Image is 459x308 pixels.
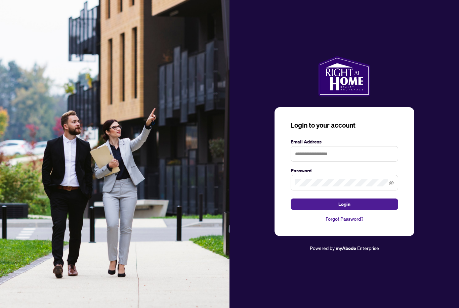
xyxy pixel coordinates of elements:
[291,167,398,174] label: Password
[291,121,398,130] h3: Login to your account
[357,245,379,251] span: Enterprise
[291,199,398,210] button: Login
[291,215,398,223] a: Forgot Password?
[338,199,350,210] span: Login
[389,180,394,185] span: eye-invisible
[310,245,335,251] span: Powered by
[336,245,356,252] a: myAbode
[318,56,370,96] img: ma-logo
[291,138,398,145] label: Email Address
